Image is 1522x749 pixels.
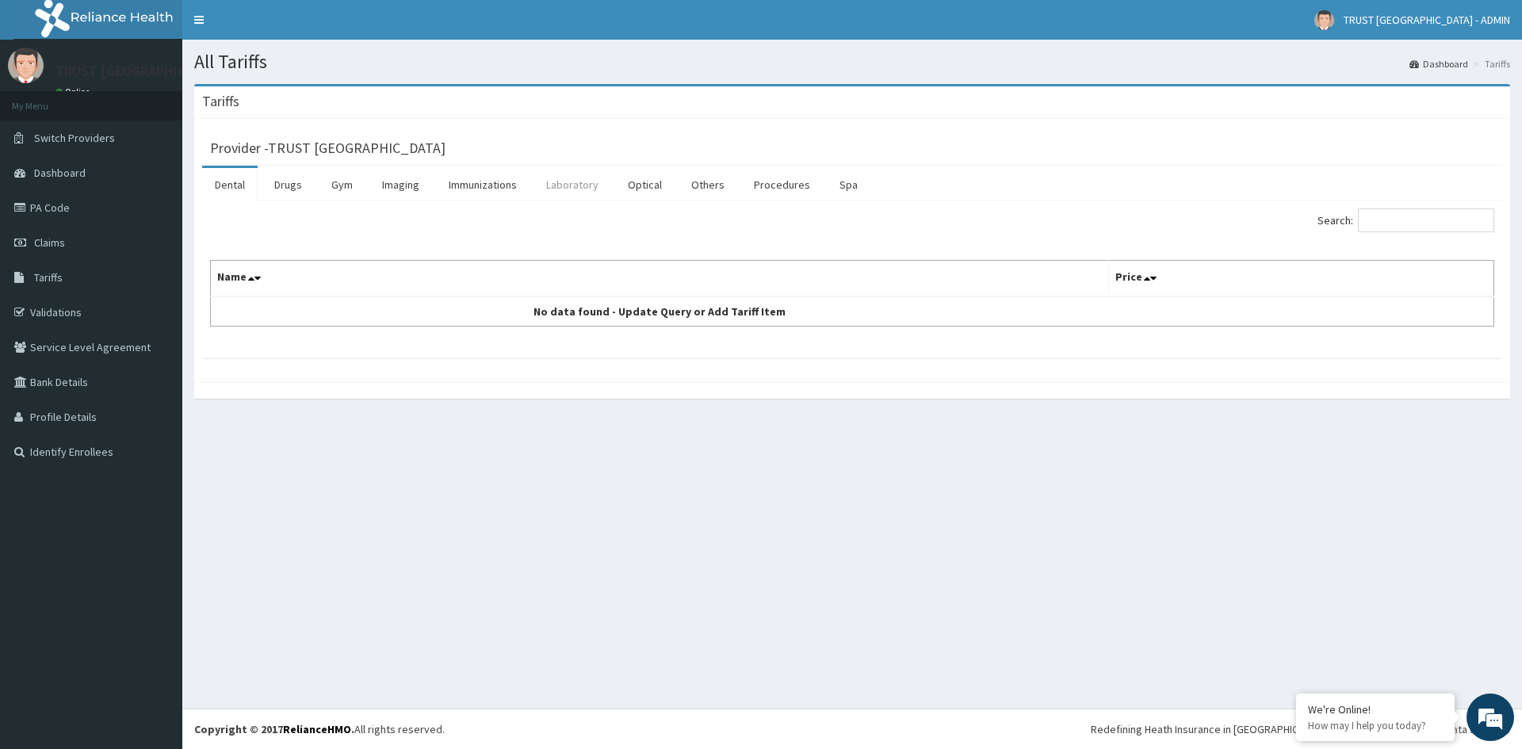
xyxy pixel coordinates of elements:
a: Procedures [741,168,823,201]
a: Online [55,86,94,97]
span: Switch Providers [34,131,115,145]
a: Drugs [262,168,315,201]
span: Claims [34,235,65,250]
span: Tariffs [34,270,63,285]
a: Gym [319,168,365,201]
img: d_794563401_company_1708531726252_794563401 [29,79,64,119]
p: How may I help you today? [1308,719,1443,732]
footer: All rights reserved. [182,709,1522,749]
a: Others [679,168,737,201]
a: Optical [615,168,675,201]
a: Dashboard [1409,57,1468,71]
input: Search: [1358,208,1494,232]
label: Search: [1317,208,1494,232]
span: We're online! [92,200,219,360]
p: TRUST [GEOGRAPHIC_DATA] - ADMIN [55,64,282,78]
li: Tariffs [1470,57,1510,71]
h1: All Tariffs [194,52,1510,72]
a: Immunizations [436,168,530,201]
div: Minimize live chat window [260,8,298,46]
th: Price [1109,261,1494,297]
strong: Copyright © 2017 . [194,722,354,736]
a: Spa [827,168,870,201]
img: User Image [8,48,44,83]
div: Redefining Heath Insurance in [GEOGRAPHIC_DATA] using Telemedicine and Data Science! [1091,721,1510,737]
span: Dashboard [34,166,86,180]
h3: Tariffs [202,94,239,109]
a: Imaging [369,168,432,201]
img: User Image [1314,10,1334,30]
textarea: Type your message and hit 'Enter' [8,433,302,488]
a: Laboratory [533,168,611,201]
div: We're Online! [1308,702,1443,717]
td: No data found - Update Query or Add Tariff Item [211,296,1109,327]
div: Chat with us now [82,89,266,109]
a: RelianceHMO [283,722,351,736]
h3: Provider - TRUST [GEOGRAPHIC_DATA] [210,141,446,155]
a: Dental [202,168,258,201]
span: TRUST [GEOGRAPHIC_DATA] - ADMIN [1344,13,1510,27]
th: Name [211,261,1109,297]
